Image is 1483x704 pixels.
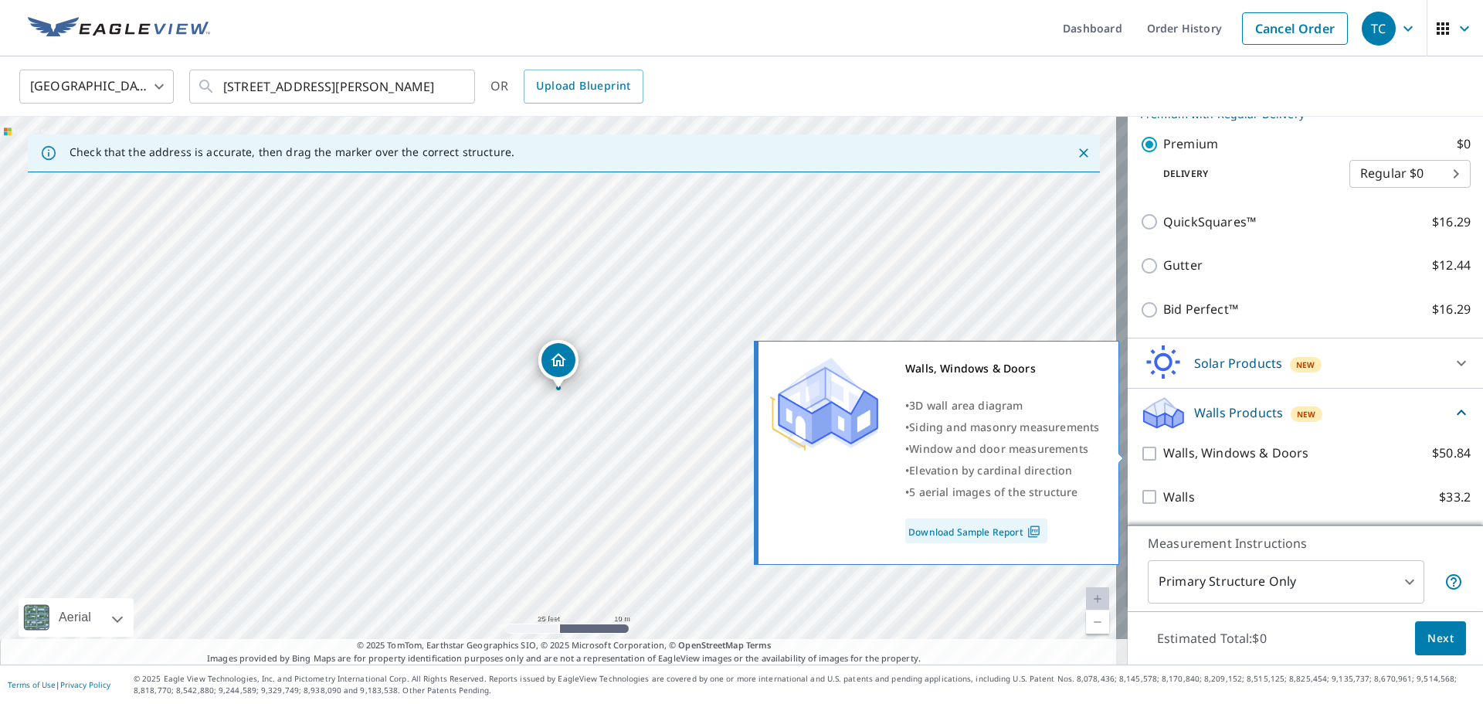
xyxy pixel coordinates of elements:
[524,70,643,104] a: Upload Blueprint
[8,679,56,690] a: Terms of Use
[490,70,643,104] div: OR
[536,77,630,96] span: Upload Blueprint
[357,639,772,652] span: © 2025 TomTom, Earthstar Geographics SIO, © 2025 Microsoft Corporation, ©
[1140,395,1471,431] div: Walls ProductsNew
[905,481,1099,503] div: •
[60,679,110,690] a: Privacy Policy
[909,485,1077,499] span: 5 aerial images of the structure
[1194,354,1282,372] p: Solar Products
[1439,488,1471,507] p: $33.2
[1163,134,1218,154] p: Premium
[1163,256,1203,275] p: Gutter
[1086,610,1109,634] a: Current Level 20, Zoom Out
[1297,408,1316,420] span: New
[909,463,1072,478] span: Elevation by cardinal direction
[1140,167,1349,181] p: Delivery
[1415,621,1466,656] button: Next
[538,340,579,388] div: Dropped pin, building 1, Residential property, 2770 Miller Rd Geneva, IL 60134
[1457,134,1471,154] p: $0
[905,358,1099,379] div: Walls, Windows & Doors
[28,17,210,40] img: EV Logo
[909,398,1023,413] span: 3D wall area diagram
[1296,359,1315,371] span: New
[54,598,96,637] div: Aerial
[1432,256,1471,275] p: $12.44
[134,673,1475,696] p: © 2025 Eagle View Technologies, Inc. and Pictometry International Corp. All Rights Reserved. Repo...
[1086,587,1109,610] a: Current Level 20, Zoom In Disabled
[905,417,1099,438] div: •
[1148,534,1463,553] p: Measurement Instructions
[1163,213,1256,232] p: QuickSquares™
[1163,488,1195,507] p: Walls
[8,680,110,689] p: |
[1432,300,1471,319] p: $16.29
[770,358,878,451] img: Premium
[1427,629,1454,648] span: Next
[1349,152,1471,196] div: Regular $0
[1362,12,1396,46] div: TC
[905,460,1099,481] div: •
[19,598,134,637] div: Aerial
[1163,444,1308,463] p: Walls, Windows & Doors
[1148,560,1424,604] div: Primary Structure Only
[19,65,174,108] div: [GEOGRAPHIC_DATA]
[1444,573,1463,591] span: Your report will include only the primary structure on the property. For example, a detached gara...
[70,145,514,159] p: Check that the address is accurate, then drag the marker over the correct structure.
[1242,12,1348,45] a: Cancel Order
[1074,143,1094,163] button: Close
[1432,213,1471,232] p: $16.29
[1145,621,1279,655] p: Estimated Total: $0
[223,65,443,108] input: Search by address or latitude-longitude
[905,519,1047,543] a: Download Sample Report
[905,438,1099,460] div: •
[909,420,1099,434] span: Siding and masonry measurements
[1163,300,1238,319] p: Bid Perfect™
[746,639,772,651] a: Terms
[1194,403,1283,422] p: Walls Products
[1432,444,1471,463] p: $50.84
[678,639,743,651] a: OpenStreetMap
[1023,525,1044,539] img: Pdf Icon
[909,441,1088,456] span: Window and door measurements
[905,395,1099,417] div: •
[1140,345,1471,382] div: Solar ProductsNew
